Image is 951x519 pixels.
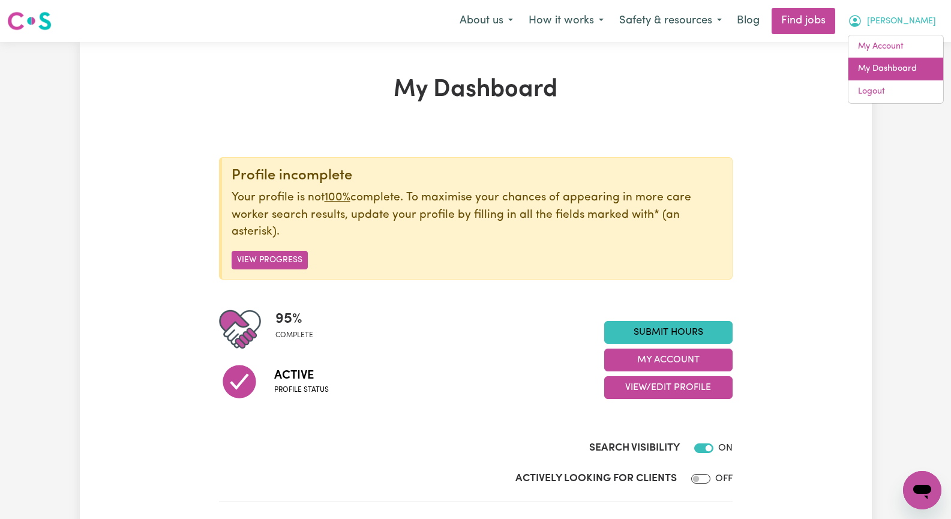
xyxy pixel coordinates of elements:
span: Profile status [274,385,329,395]
img: Careseekers logo [7,10,52,32]
a: Logout [848,80,943,103]
button: About us [452,8,521,34]
h1: My Dashboard [219,76,733,104]
button: My Account [604,349,733,371]
a: Submit Hours [604,321,733,344]
span: complete [275,330,313,341]
label: Actively Looking for Clients [515,471,677,487]
button: Safety & resources [611,8,730,34]
div: My Account [848,35,944,104]
iframe: Button to launch messaging window [903,471,941,509]
button: View Progress [232,251,308,269]
button: How it works [521,8,611,34]
button: View/Edit Profile [604,376,733,399]
div: Profile completeness: 95% [275,308,323,350]
a: Blog [730,8,767,34]
button: My Account [840,8,944,34]
span: [PERSON_NAME] [867,15,936,28]
label: Search Visibility [589,440,680,456]
span: OFF [715,474,733,484]
span: Active [274,367,329,385]
u: 100% [325,192,350,203]
a: My Dashboard [848,58,943,80]
span: 95 % [275,308,313,330]
a: Find jobs [772,8,835,34]
p: Your profile is not complete. To maximise your chances of appearing in more care worker search re... [232,190,722,241]
div: Profile incomplete [232,167,722,185]
a: My Account [848,35,943,58]
a: Careseekers logo [7,7,52,35]
span: ON [718,443,733,453]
